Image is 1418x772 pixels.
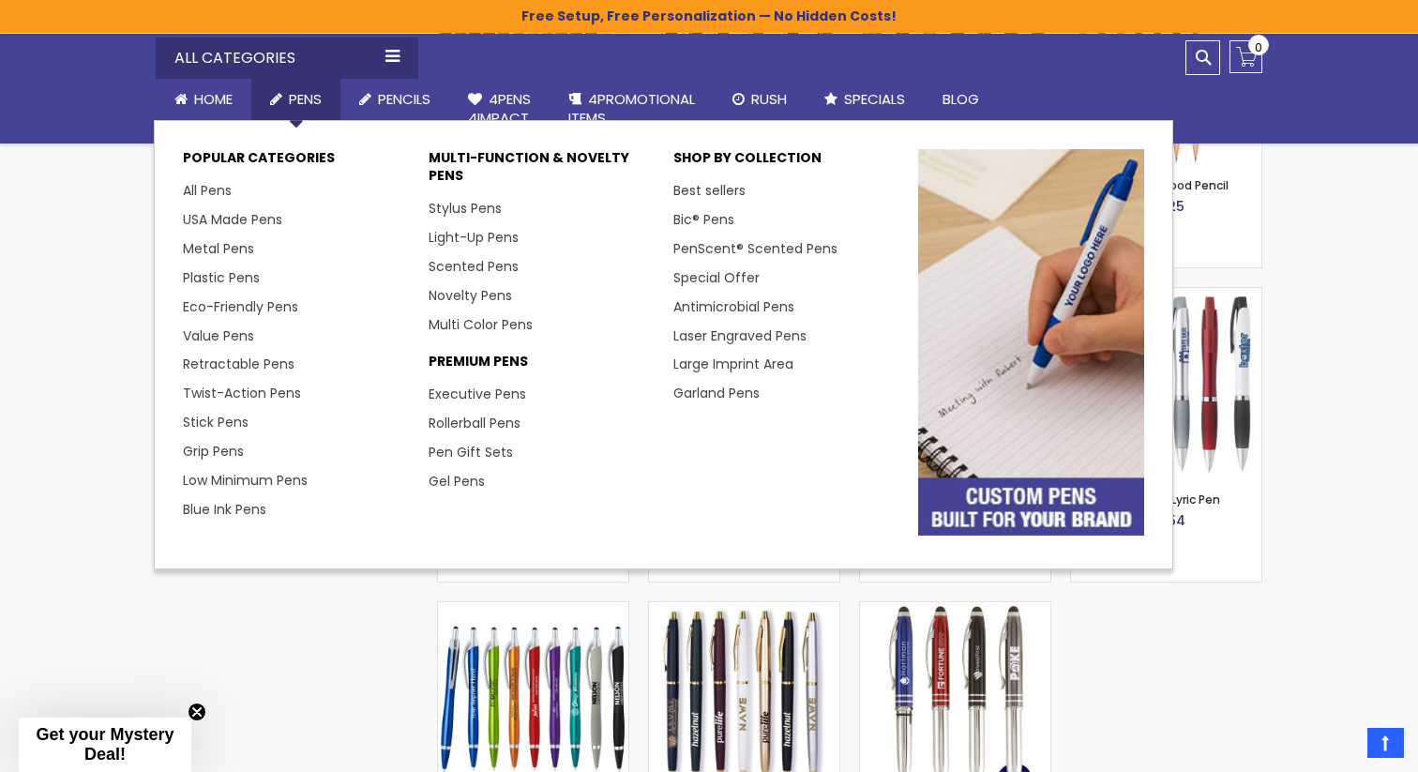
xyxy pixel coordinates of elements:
span: 0 [1255,38,1262,56]
a: USA Made Pens [183,210,282,229]
a: Best sellers [673,181,746,200]
a: Value Pens [183,326,254,345]
a: 0 [1229,40,1262,73]
span: 4PROMOTIONAL ITEMS [568,89,695,128]
div: Get your Mystery Deal!Close teaser [19,718,191,772]
p: Premium Pens [429,353,655,380]
a: Pencils [340,79,449,120]
a: Novelty Pens [429,286,512,305]
a: Blue Ink Pens [183,500,266,519]
a: Grip Pens [183,442,244,461]
div: All Categories [156,38,418,79]
a: Metal Pens [183,239,254,258]
span: Pencils [378,89,430,109]
span: 4Pens 4impact [468,89,531,128]
a: Low Minimum Pens [183,471,308,490]
a: Stiletto Advertising Stylus Pens - Special Offer [438,601,628,617]
a: Plastic Pens [183,268,260,287]
span: Pens [289,89,322,109]
a: Bic® Pens [673,210,734,229]
a: Specials [806,79,924,120]
p: Multi-Function & Novelty Pens [429,149,655,194]
a: Antimicrobial Pens [673,297,794,316]
a: Special Offer [673,268,760,287]
a: Twist-Action Pens [183,384,301,402]
span: Get your Mystery Deal! [36,725,173,764]
img: custom-pens [918,149,1144,535]
a: Ultra Gold Pen [649,601,839,617]
a: Home [156,79,251,120]
a: Scented Pens [429,257,519,276]
a: Eco-Friendly Pens [183,297,298,316]
a: Pen Gift Sets [429,443,513,462]
a: Garland Pens [673,384,760,402]
a: Large Imprint Area [673,355,793,373]
a: Laser Engraved Pens [673,326,807,345]
a: Blog [924,79,998,120]
a: PenScent® Scented Pens [673,239,837,258]
p: Popular Categories [183,149,409,176]
a: Gel Pens [429,472,485,491]
a: Vivano Duo Pen with Stylus - Standard Laser [860,601,1050,617]
span: Rush [751,89,787,109]
a: All Pens [183,181,232,200]
a: Light-Up Pens [429,228,519,247]
a: Executive Pens [429,385,526,403]
a: Multi Color Pens [429,315,533,334]
a: Stylus Pens [429,199,502,218]
span: Specials [844,89,905,109]
a: Retractable Pens [183,355,294,373]
p: Shop By Collection [673,149,899,176]
a: Rush [714,79,806,120]
a: 4PROMOTIONALITEMS [550,79,714,140]
button: Close teaser [188,703,206,721]
a: 4Pens4impact [449,79,550,140]
span: Home [194,89,233,109]
a: Pens [251,79,340,120]
span: Blog [943,89,979,109]
a: Stick Pens [183,413,249,431]
a: Rollerball Pens [429,414,520,432]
